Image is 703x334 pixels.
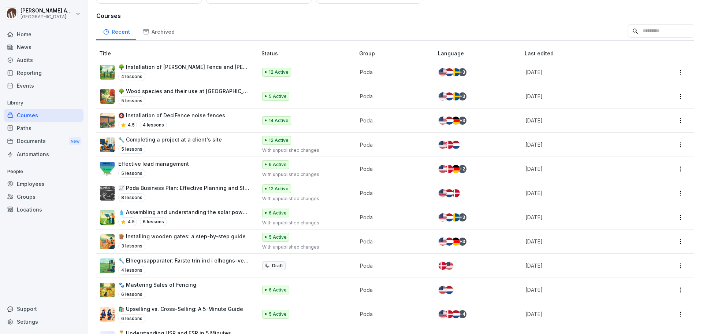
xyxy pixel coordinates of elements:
[360,92,426,100] p: Poda
[269,161,287,168] p: 6 Active
[525,141,642,148] p: [DATE]
[118,281,196,289] p: 🐾 Mastering Sales of Fencing
[525,49,651,57] p: Last edited
[140,217,167,226] p: 6 lessons
[262,244,347,250] p: With unpublished changes
[4,177,83,190] a: Employees
[445,189,453,197] img: nl.svg
[118,184,250,192] p: 📈 Poda Business Plan: Effective Planning and Strategy
[96,22,136,40] a: Recent
[128,219,135,225] p: 4.5
[269,137,289,144] p: 12 Active
[439,189,447,197] img: us.svg
[118,96,145,105] p: 5 lessons
[458,213,466,221] div: + 3
[452,310,460,318] img: nl.svg
[4,122,83,135] div: Paths
[118,145,145,154] p: 5 lessons
[118,290,145,299] p: 6 lessons
[458,238,466,246] div: + 3
[262,147,347,154] p: With unpublished changes
[100,258,115,273] img: fj77uby0edc8j7511z6kteqq.png
[445,238,453,246] img: nl.svg
[4,109,83,122] a: Courses
[262,195,347,202] p: With unpublished changes
[445,310,453,318] img: dk.svg
[4,203,83,216] a: Locations
[269,186,289,192] p: 12 Active
[525,286,642,294] p: [DATE]
[4,41,83,54] a: News
[269,117,289,124] p: 14 Active
[99,49,258,57] p: Title
[360,68,426,76] p: Poda
[118,314,145,323] p: 6 lessons
[360,238,426,245] p: Poda
[439,262,447,270] img: dk.svg
[100,162,115,176] img: ii4te864lx8a59yyzo957qwk.png
[4,315,83,328] a: Settings
[458,165,466,173] div: + 2
[439,141,447,149] img: us.svg
[118,242,145,250] p: 3 lessons
[360,165,426,173] p: Poda
[445,92,453,100] img: nl.svg
[21,14,74,19] p: [GEOGRAPHIC_DATA]
[4,66,83,79] a: Reporting
[100,283,115,297] img: kxi8va3mi4rps8i66op2yw5d.png
[439,165,447,173] img: us.svg
[4,79,83,92] a: Events
[272,263,283,269] p: Draft
[4,190,83,203] a: Groups
[261,49,356,57] p: Status
[525,189,642,197] p: [DATE]
[4,148,83,161] div: Automations
[100,89,115,104] img: gb4uxy99b9loxgm7rcriajjo.png
[118,208,250,216] p: 💧 Assembling and understanding the solar powered field pump
[100,65,115,80] img: jizd591trzcmgkwg7phjhdyp.png
[452,189,460,197] img: dk.svg
[96,11,694,20] h3: Courses
[140,121,167,129] p: 4 lessons
[118,193,145,202] p: 8 lessons
[525,68,642,76] p: [DATE]
[452,238,460,246] img: de.svg
[458,92,466,100] div: + 3
[118,266,145,275] p: 4 lessons
[118,257,250,264] p: 🔧 Elhegnsapparater: Første trin ind i elhegns-verdenen
[136,22,181,40] a: Archived
[360,310,426,318] p: Poda
[4,97,83,109] p: Library
[360,286,426,294] p: Poda
[269,311,287,318] p: 5 Active
[118,232,246,240] p: 🪵 Installing wooden gates: a step-by-step guide
[118,136,222,143] p: 🔧 Completing a project at a client's site
[360,262,426,269] p: Poda
[439,68,447,76] img: us.svg
[439,286,447,294] img: us.svg
[118,160,189,168] p: Effective lead management
[439,213,447,221] img: us.svg
[438,49,522,57] p: Language
[269,234,287,241] p: 5 Active
[4,28,83,41] div: Home
[128,122,135,128] p: 4.5
[4,166,83,177] p: People
[269,287,287,293] p: 6 Active
[4,302,83,315] div: Support
[439,117,447,125] img: us.svg
[118,111,225,119] p: 🔇 Installation of DeciFence noise fences
[445,213,453,221] img: nl.svg
[360,189,426,197] p: Poda
[4,135,83,148] div: Documents
[452,213,460,221] img: se.svg
[269,69,289,76] p: 12 Active
[439,238,447,246] img: us.svg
